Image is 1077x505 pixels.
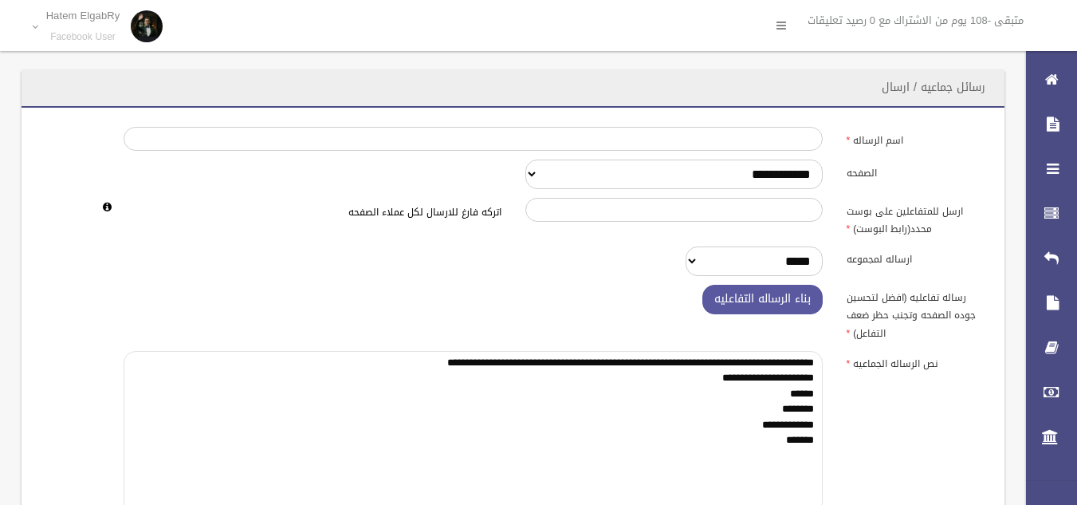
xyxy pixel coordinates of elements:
label: ارسل للمتفاعلين على بوست محدد(رابط البوست) [835,198,996,238]
label: الصفحه [835,160,996,182]
label: ارساله لمجموعه [835,247,996,269]
label: نص الرساله الجماعيه [835,351,996,373]
label: رساله تفاعليه (افضل لتحسين جوده الصفحه وتجنب حظر ضعف التفاعل) [835,285,996,342]
p: Hatem ElgabRy [46,10,120,22]
h6: اتركه فارغ للارسال لكل عملاء الصفحه [124,207,501,218]
label: اسم الرساله [835,127,996,149]
header: رسائل جماعيه / ارسال [863,72,1004,103]
button: بناء الرساله التفاعليه [702,285,823,314]
small: Facebook User [46,31,120,43]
